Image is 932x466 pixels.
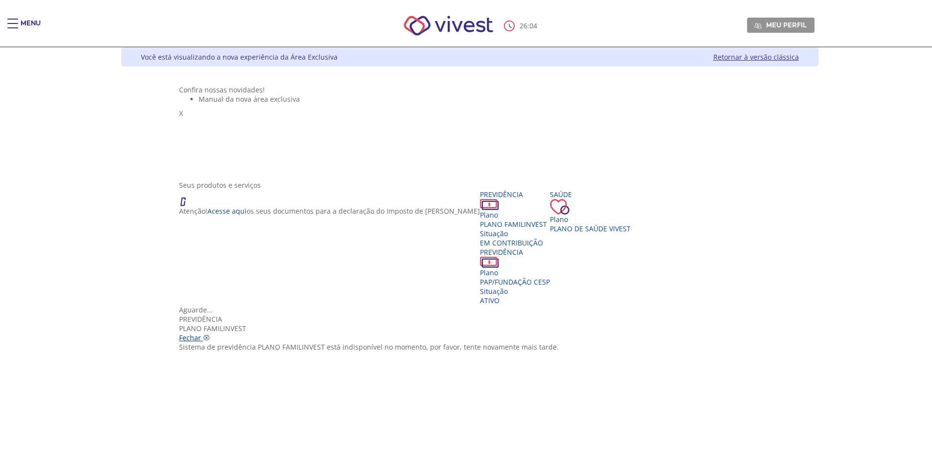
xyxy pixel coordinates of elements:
span: EM CONTRIBUIÇÃO [480,238,543,247]
div: Plano [480,210,550,220]
a: Saúde PlanoPlano de Saúde VIVEST [550,190,631,233]
span: PAP/FUNDAÇÃO CESP [480,277,550,287]
img: ico_dinheiro.png [480,257,499,268]
span: Manual da nova área exclusiva [199,94,300,104]
a: Previdência PlanoPLANO FAMILINVEST SituaçãoEM CONTRIBUIÇÃO [480,190,550,247]
div: Seus produtos e serviços [179,180,760,190]
div: Menu [21,19,41,38]
div: Situação [480,287,550,296]
div: Plano [480,268,550,277]
img: Meu perfil [754,22,762,29]
span: Sistema de previdência PLANO FAMILINVEST está indisponível no momento, por favor, tente novamente... [179,342,559,352]
a: Retornar à versão clássica [713,52,799,62]
div: Você está visualizando a nova experiência da Área Exclusiva [141,52,338,62]
img: ico_coracao.png [550,199,569,215]
span: PLANO FAMILINVEST [179,324,246,333]
span: Ativo [480,296,500,305]
span: 04 [529,21,537,30]
a: Previdência PlanoPAP/FUNDAÇÃO CESP SituaçãoAtivo [480,247,550,305]
span: 26 [520,21,527,30]
span: Fechar [179,333,201,342]
div: Previdência [480,247,550,257]
div: Previdência [480,190,550,199]
img: Vivest [393,5,504,46]
div: Confira nossas novidades! [179,85,760,94]
img: ico_atencao.png [179,190,196,206]
span: PLANO FAMILINVEST [480,220,547,229]
p: Atenção! os seus documentos para a declaração do Imposto de [PERSON_NAME] [179,206,480,216]
span: Plano de Saúde VIVEST [550,224,631,233]
div: Previdência [179,314,760,324]
img: ico_dinheiro.png [480,199,499,210]
div: Saúde [550,190,631,199]
span: X [179,109,183,118]
span: Meu perfil [766,21,807,29]
div: Situação [480,229,550,238]
a: Fechar [179,333,210,342]
section: <span lang="pt-BR" dir="ltr">Visualizador do Conteúdo da Web</span> 1 [179,85,760,171]
a: Meu perfil [747,18,815,32]
div: Aguarde... [179,305,760,314]
a: Acesse aqui [207,206,247,216]
div: : [504,21,539,31]
div: Plano [550,215,631,224]
section: <span lang="en" dir="ltr">ProdutosCard</span> [179,180,760,352]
